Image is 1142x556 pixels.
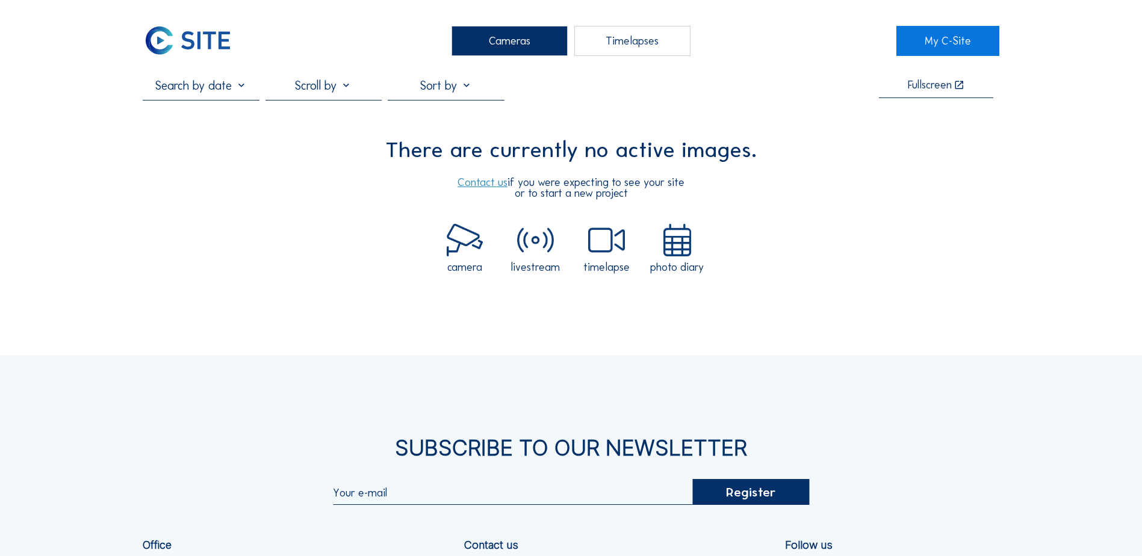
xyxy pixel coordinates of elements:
[650,262,704,273] div: photo diary
[458,176,507,189] a: Contact us
[896,26,999,56] a: My C-Site
[785,540,833,551] div: Follow us
[517,224,554,256] img: camera
[143,26,232,56] img: C-SITE Logo
[908,79,952,91] div: Fullscreen
[447,224,483,256] img: camera
[143,78,259,93] input: Search by date 󰅀
[143,26,246,56] a: C-SITE Logo
[693,479,809,505] div: Register
[458,177,684,199] div: if you were expecting to see your site or to start a new project
[659,224,696,256] img: camera
[511,262,560,273] div: livestream
[452,26,568,56] div: Cameras
[143,437,999,459] div: Subscribe to our newsletter
[588,224,625,256] img: camera
[447,262,482,273] div: camera
[464,540,518,551] div: Contact us
[385,139,757,161] div: There are currently no active images.
[583,262,630,273] div: timelapse
[574,26,690,56] div: Timelapses
[143,540,172,551] div: Office
[333,486,693,499] input: Your e-mail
